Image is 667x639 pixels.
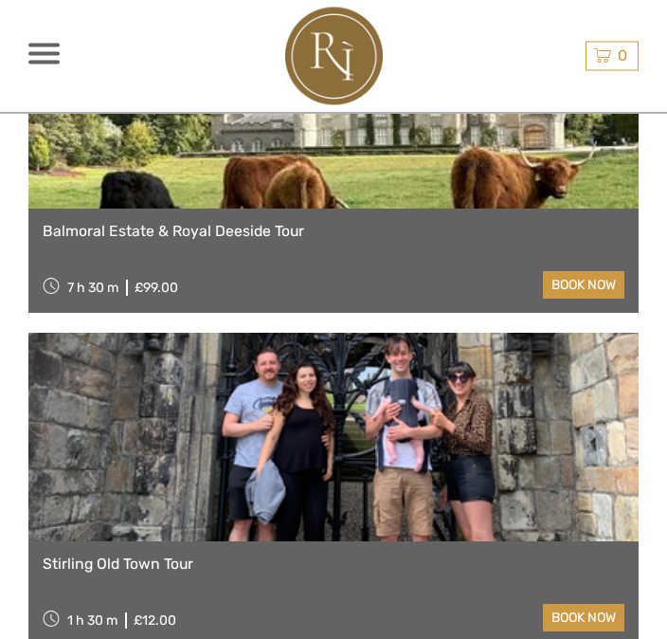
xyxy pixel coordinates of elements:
[285,8,383,105] img: 2478-797348f6-2450-45f6-9f70-122f880774ad_logo_big.jpg
[218,29,241,52] button: Open LiveChat chat widget
[67,613,117,630] span: 1 h 30 m
[543,272,624,300] a: book now
[134,613,176,630] div: £12.00
[67,281,118,297] span: 7 h 30 m
[27,33,214,48] p: We're away right now. Please check back later!
[543,605,624,632] a: book now
[615,46,630,64] span: 0
[43,557,624,575] a: Stirling Old Town Tour
[135,281,178,297] div: £99.00
[43,224,624,242] a: Balmoral Estate & Royal Deeside Tour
